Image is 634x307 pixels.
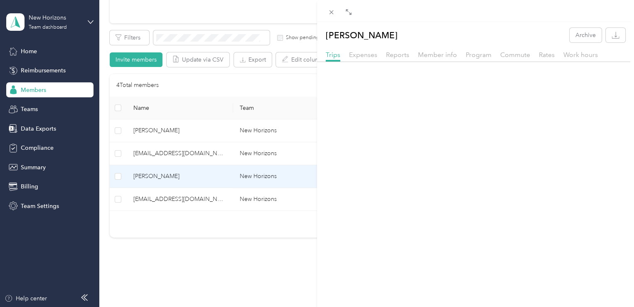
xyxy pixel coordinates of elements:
[563,51,598,59] span: Work hours
[326,28,398,42] p: [PERSON_NAME]
[349,51,377,59] span: Expenses
[466,51,491,59] span: Program
[326,51,340,59] span: Trips
[500,51,530,59] span: Commute
[587,260,634,307] iframe: Everlance-gr Chat Button Frame
[418,51,457,59] span: Member info
[570,28,602,42] button: Archive
[386,51,409,59] span: Reports
[539,51,555,59] span: Rates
